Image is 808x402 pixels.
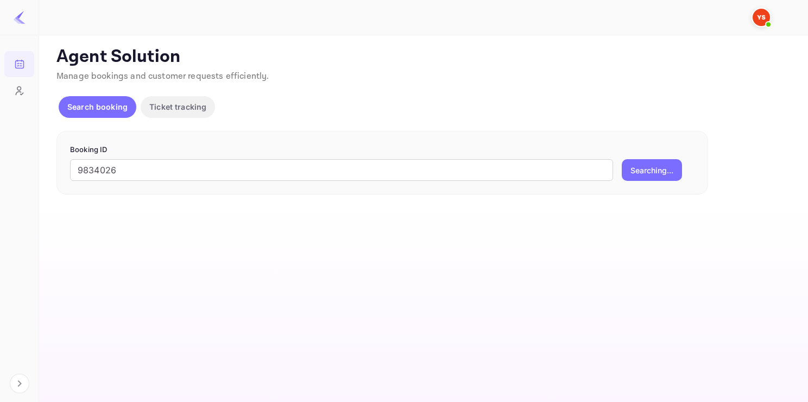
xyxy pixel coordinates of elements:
[13,11,26,24] img: LiteAPI
[70,159,613,181] input: Enter Booking ID (e.g., 63782194)
[753,9,770,26] img: Yandex Support
[4,78,34,103] a: Customers
[70,145,695,155] p: Booking ID
[56,71,269,82] span: Manage bookings and customer requests efficiently.
[10,374,29,393] button: Expand navigation
[4,51,34,76] a: Bookings
[67,101,128,112] p: Search booking
[149,101,206,112] p: Ticket tracking
[56,46,788,68] p: Agent Solution
[622,159,682,181] button: Searching...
